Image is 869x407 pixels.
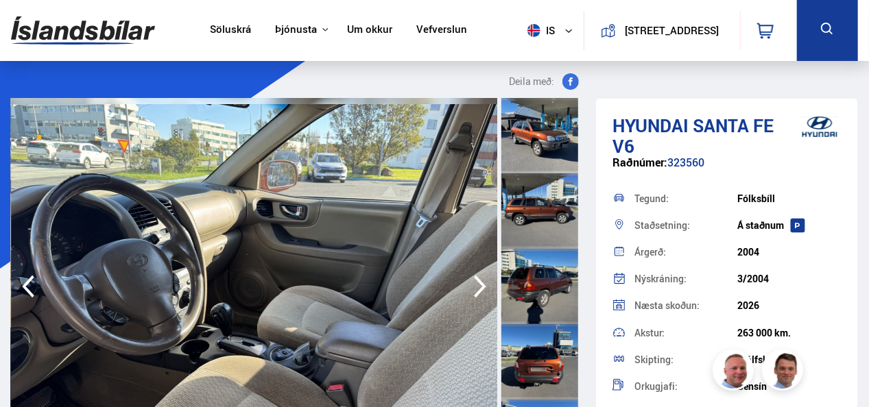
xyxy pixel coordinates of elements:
[503,73,584,90] button: Deila með:
[764,351,805,393] img: FbJEzSuNWCJXmdc-.webp
[634,221,737,230] div: Staðsetning:
[621,25,722,36] button: [STREET_ADDRESS]
[11,8,155,53] img: G0Ugv5HjCgRt.svg
[634,301,737,310] div: Næsta skoðun:
[737,381,840,392] div: Bensín
[634,247,737,257] div: Árgerð:
[634,194,737,203] div: Tegund:
[737,247,840,258] div: 2004
[715,351,756,393] img: siFngHWaQ9KaOqBr.png
[737,220,840,231] div: Á staðnum
[792,106,847,148] img: brand logo
[634,328,737,338] div: Akstur:
[527,24,540,37] img: svg+xml;base64,PHN2ZyB4bWxucz0iaHR0cDovL3d3dy53My5vcmcvMjAwMC9zdmciIHdpZHRoPSI1MTIiIGhlaWdodD0iNT...
[612,156,841,183] div: 323560
[416,23,467,38] a: Vefverslun
[11,5,52,47] button: Opna LiveChat spjallviðmót
[509,73,554,90] span: Deila með:
[612,113,689,138] span: Hyundai
[737,300,840,311] div: 2026
[612,113,774,158] span: Santa Fe V6
[592,11,732,50] a: [STREET_ADDRESS]
[612,155,667,170] span: Raðnúmer:
[275,23,317,36] button: Þjónusta
[522,24,556,37] span: is
[347,23,392,38] a: Um okkur
[634,274,737,284] div: Nýskráning:
[634,382,737,391] div: Orkugjafi:
[634,355,737,365] div: Skipting:
[522,10,584,51] button: is
[210,23,251,38] a: Söluskrá
[737,328,840,338] div: 263 000 km.
[737,193,840,204] div: Fólksbíll
[737,273,840,284] div: 3/2004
